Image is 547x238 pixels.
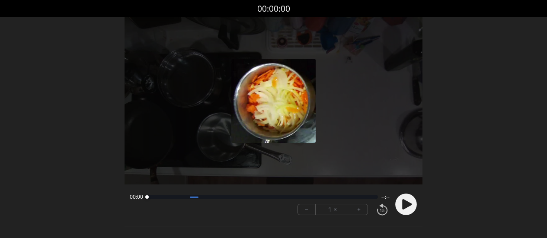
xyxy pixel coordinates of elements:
[316,204,350,215] div: 1 ×
[381,194,390,200] span: --:--
[231,59,316,143] img: Poster Image
[298,204,316,215] button: −
[130,194,143,200] span: 00:00
[350,204,368,215] button: +
[257,3,290,15] a: 00:00:00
